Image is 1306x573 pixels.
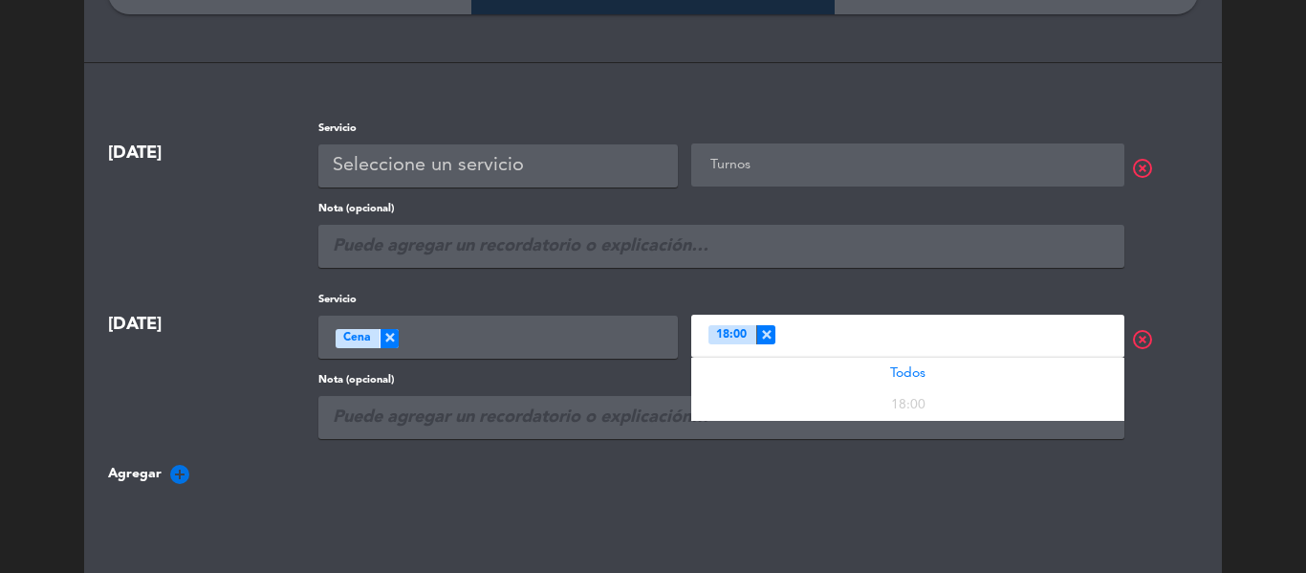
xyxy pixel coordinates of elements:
[756,325,775,344] span: ×
[380,329,399,348] span: ×
[318,372,1124,389] label: Nota (opcional)
[716,326,747,345] span: 18:00
[318,396,1124,439] input: Puede agregar un recordatorio o explicación…
[318,292,678,309] label: Servicio
[343,329,370,348] span: Cena
[1131,328,1205,351] span: highlight_off
[318,201,1124,218] label: Nota (opcional)
[891,398,925,411] span: 18:00
[890,366,925,380] span: Todos
[1131,157,1205,180] span: highlight_off
[108,463,162,485] span: Agregar
[318,121,678,138] label: Servicio
[318,225,1124,268] input: Puede agregar un recordatorio o explicación…
[108,316,162,333] span: [DATE]
[168,463,191,486] i: add_circle
[333,150,524,182] div: Seleccione un servicio
[108,144,162,162] span: [DATE]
